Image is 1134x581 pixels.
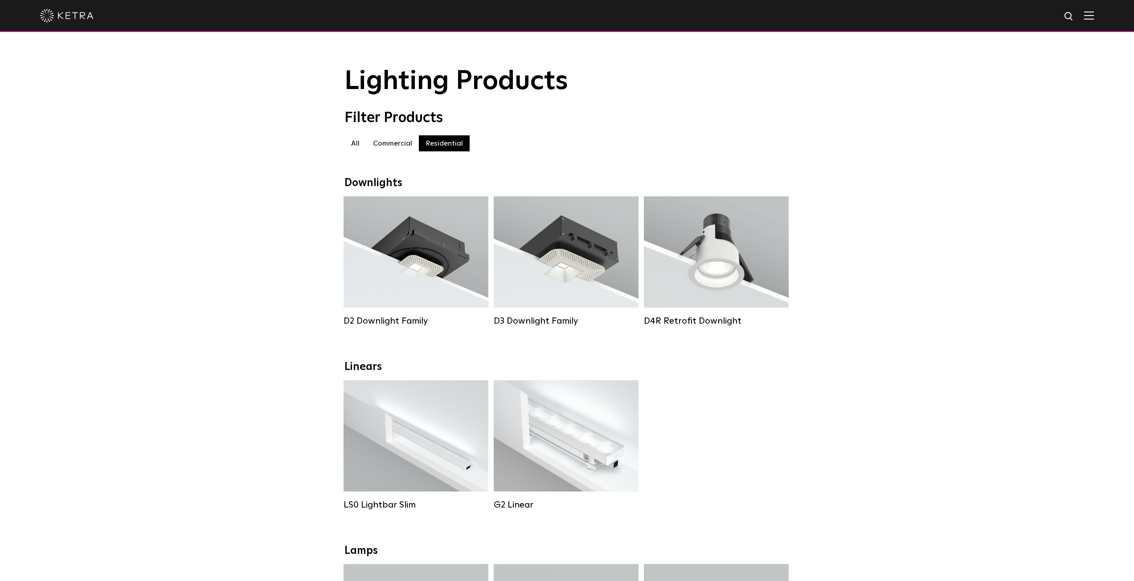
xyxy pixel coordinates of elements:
[344,500,488,510] div: LS0 Lightbar Slim
[344,316,488,326] div: D2 Downlight Family
[366,135,419,151] label: Commercial
[344,177,790,190] div: Downlights
[494,500,639,510] div: G2 Linear
[344,196,488,331] a: D2 Downlight Family Lumen Output:1200Colors:White / Black / Gloss Black / Silver / Bronze / Silve...
[344,380,488,515] a: LS0 Lightbar Slim Lumen Output:200 / 350Colors:White / BlackControl:X96 Controller
[494,196,639,331] a: D3 Downlight Family Lumen Output:700 / 900 / 1100Colors:White / Black / Silver / Bronze / Paintab...
[644,196,789,331] a: D4R Retrofit Downlight Lumen Output:800Colors:White / BlackBeam Angles:15° / 25° / 40° / 60°Watta...
[494,316,639,326] div: D3 Downlight Family
[40,9,94,22] img: ketra-logo-2019-white
[494,380,639,515] a: G2 Linear Lumen Output:400 / 700 / 1000Colors:WhiteBeam Angles:Flood / [GEOGRAPHIC_DATA] / Narrow...
[344,544,790,557] div: Lamps
[644,316,789,326] div: D4R Retrofit Downlight
[344,68,568,95] span: Lighting Products
[1064,11,1075,22] img: search icon
[344,361,790,374] div: Linears
[1084,11,1094,20] img: Hamburger%20Nav.svg
[344,110,790,126] div: Filter Products
[344,135,366,151] label: All
[419,135,470,151] label: Residential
